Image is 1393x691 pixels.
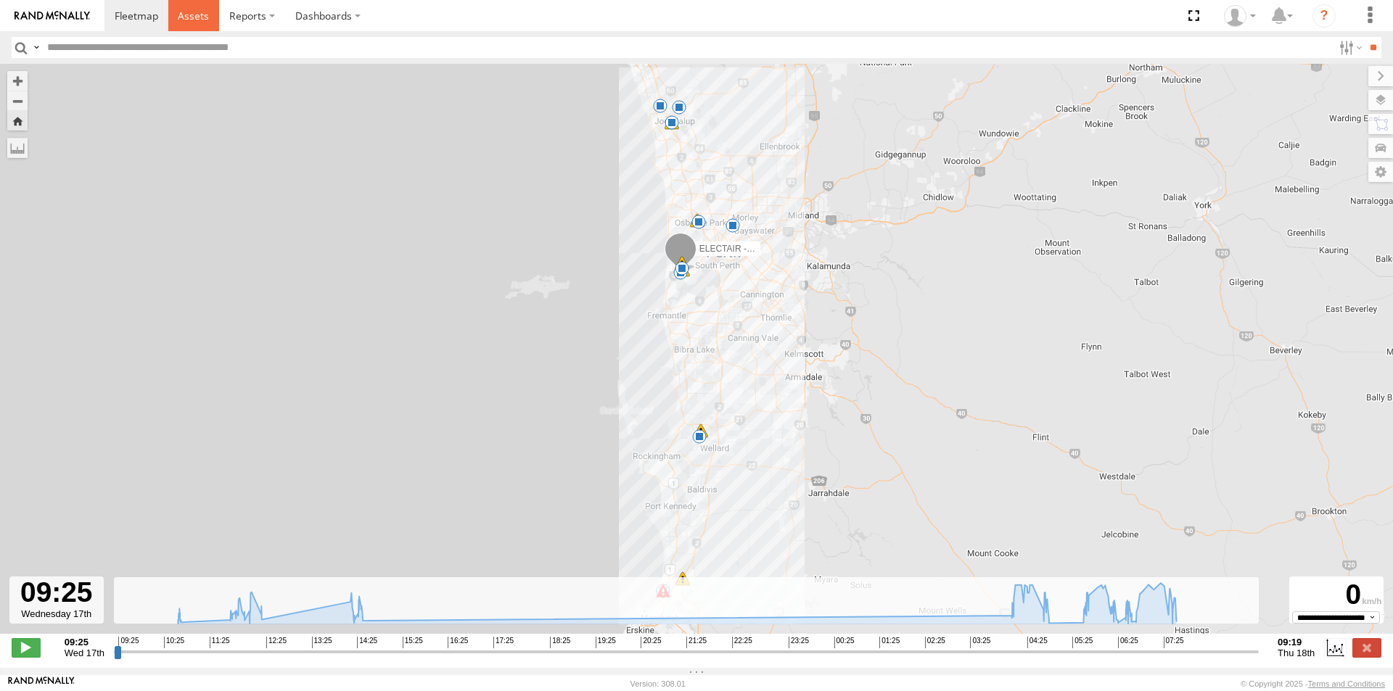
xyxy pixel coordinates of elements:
[15,11,90,21] img: rand-logo.svg
[312,637,332,648] span: 13:25
[925,637,945,648] span: 02:25
[7,71,28,91] button: Zoom in
[834,637,855,648] span: 00:25
[699,244,772,254] span: ELECTAIR - Riaan
[732,637,752,648] span: 22:25
[879,637,900,648] span: 01:25
[65,647,104,658] span: Wed 17th Sep 2025
[970,637,990,648] span: 03:25
[1219,5,1261,27] div: Wayne Betts
[7,91,28,111] button: Zoom out
[1308,679,1385,688] a: Terms and Conditions
[448,637,468,648] span: 16:25
[1118,637,1138,648] span: 06:25
[1072,637,1093,648] span: 05:25
[12,638,41,657] label: Play/Stop
[596,637,616,648] span: 19:25
[690,213,704,228] div: 8
[7,111,28,131] button: Zoom Home
[1352,638,1381,657] label: Close
[266,637,287,648] span: 12:25
[1334,37,1365,58] label: Search Filter Options
[8,676,75,691] a: Visit our Website
[118,637,139,648] span: 09:25
[210,637,230,648] span: 11:25
[1312,4,1336,28] i: ?
[630,679,686,688] div: Version: 308.01
[493,637,514,648] span: 17:25
[1278,647,1315,658] span: Thu 18th Sep 2025
[7,138,28,158] label: Measure
[1027,637,1048,648] span: 04:25
[164,637,184,648] span: 10:25
[1278,637,1315,647] strong: 09:19
[789,637,809,648] span: 23:25
[686,637,707,648] span: 21:25
[65,637,104,647] strong: 09:25
[1368,162,1393,182] label: Map Settings
[641,637,661,648] span: 20:25
[403,637,423,648] span: 15:25
[1291,579,1381,611] div: 0
[1164,637,1184,648] span: 07:25
[550,637,570,648] span: 18:25
[30,37,42,58] label: Search Query
[1241,679,1385,688] div: © Copyright 2025 -
[357,637,377,648] span: 14:25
